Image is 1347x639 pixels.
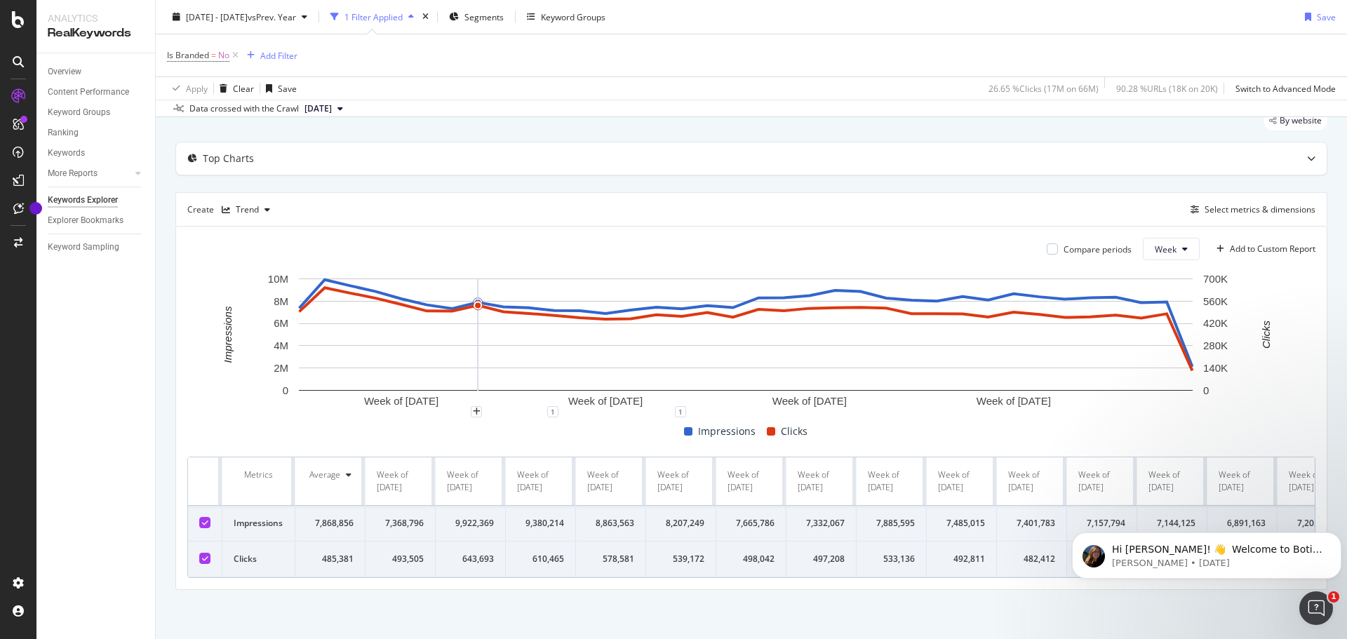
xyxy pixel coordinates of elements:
span: = [211,49,216,61]
div: Week of [DATE] [1078,469,1125,494]
div: Apply [186,82,208,94]
div: Add to Custom Report [1230,245,1315,253]
div: Create [187,199,276,221]
span: vs Prev. Year [248,11,296,22]
div: Explorer Bookmarks [48,213,123,228]
div: 8,207,249 [657,517,704,530]
text: 8M [274,295,288,307]
div: Week of [DATE] [728,469,775,494]
button: Save [260,77,297,100]
svg: A chart. [187,271,1305,412]
div: 498,042 [728,553,775,565]
div: Keywords Explorer [48,193,118,208]
div: 643,693 [447,553,494,565]
iframe: Intercom notifications message [1066,503,1347,601]
div: 539,172 [657,553,704,565]
div: 90.28 % URLs ( 18K on 20K ) [1116,82,1218,94]
div: Compare periods [1064,243,1132,255]
div: 482,412 [1008,553,1055,565]
div: 8,863,563 [587,517,634,530]
text: 140K [1203,362,1228,374]
div: Week of [DATE] [657,469,704,494]
div: Trend [236,206,259,214]
a: Overview [48,65,145,79]
div: Week of [DATE] [587,469,634,494]
div: Data crossed with the Crawl [189,102,299,115]
div: Week of [DATE] [517,469,564,494]
div: Content Performance [48,85,129,100]
text: 420K [1203,318,1228,330]
div: Switch to Advanced Mode [1235,82,1336,94]
div: Week of [DATE] [1148,469,1195,494]
div: Keyword Groups [541,11,605,22]
text: Impressions [222,306,234,363]
text: Week of [DATE] [977,396,1051,408]
div: 578,581 [587,553,634,565]
div: Select metrics & dimensions [1205,203,1315,215]
button: Add Filter [241,47,297,64]
div: Save [278,82,297,94]
button: 1 Filter Applied [325,6,420,28]
button: Select metrics & dimensions [1185,201,1315,218]
span: Week [1155,243,1177,255]
iframe: Intercom live chat [1299,591,1333,625]
text: 2M [274,362,288,374]
div: 1 [675,406,686,417]
div: 493,505 [377,553,424,565]
div: Save [1317,11,1336,22]
button: [DATE] - [DATE]vsPrev. Year [167,6,313,28]
text: Week of [DATE] [364,396,438,408]
div: Week of [DATE] [798,469,845,494]
span: Is Branded [167,49,209,61]
text: 0 [283,384,288,396]
span: 2025 Sep. 2nd [304,102,332,115]
text: 10M [268,273,288,285]
div: Week of [DATE] [868,469,915,494]
span: No [218,46,229,65]
span: By website [1280,116,1322,125]
div: Add Filter [260,49,297,61]
div: Average [309,469,340,481]
div: Analytics [48,11,144,25]
div: 9,380,214 [517,517,564,530]
div: Week of [DATE] [447,469,494,494]
div: Ranking [48,126,79,140]
button: [DATE] [299,100,349,117]
text: Week of [DATE] [568,396,643,408]
text: 4M [274,339,288,351]
div: plus [471,406,482,417]
a: Keywords Explorer [48,193,145,208]
span: [DATE] - [DATE] [186,11,248,22]
a: Explorer Bookmarks [48,213,145,228]
button: Keyword Groups [521,6,611,28]
a: Keywords [48,146,145,161]
button: Week [1143,238,1200,260]
div: Week of [DATE] [1008,469,1055,494]
span: Impressions [698,423,756,440]
button: Switch to Advanced Mode [1230,77,1336,100]
div: Week of [DATE] [1289,469,1336,494]
button: Apply [167,77,208,100]
div: 7,868,856 [307,517,354,530]
div: 7,332,067 [798,517,845,530]
div: More Reports [48,166,98,181]
div: 492,811 [938,553,985,565]
button: Save [1299,6,1336,28]
div: 7,485,015 [938,517,985,530]
text: Week of [DATE] [772,396,847,408]
text: 6M [274,318,288,330]
div: 26.65 % Clicks ( 17M on 66M ) [989,82,1099,94]
div: 1 [547,406,558,417]
div: Top Charts [203,152,254,166]
div: 9,922,369 [447,517,494,530]
a: Ranking [48,126,145,140]
div: times [420,10,431,24]
td: Clicks [222,542,295,577]
div: Keyword Groups [48,105,110,120]
div: 7,885,595 [868,517,915,530]
text: 700K [1203,273,1228,285]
